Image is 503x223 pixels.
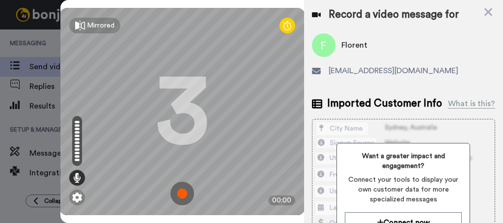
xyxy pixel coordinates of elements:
img: ic_record_start.svg [170,182,194,205]
span: [EMAIL_ADDRESS][DOMAIN_NAME] [329,65,458,77]
span: Connect your tools to display your own customer data for more specialized messages [345,175,462,204]
div: 00:00 [268,195,295,205]
span: Want a greater impact and engagement? [345,151,462,171]
span: Imported Customer Info [327,96,442,111]
div: What is this? [448,98,495,110]
div: 3 [155,75,209,148]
